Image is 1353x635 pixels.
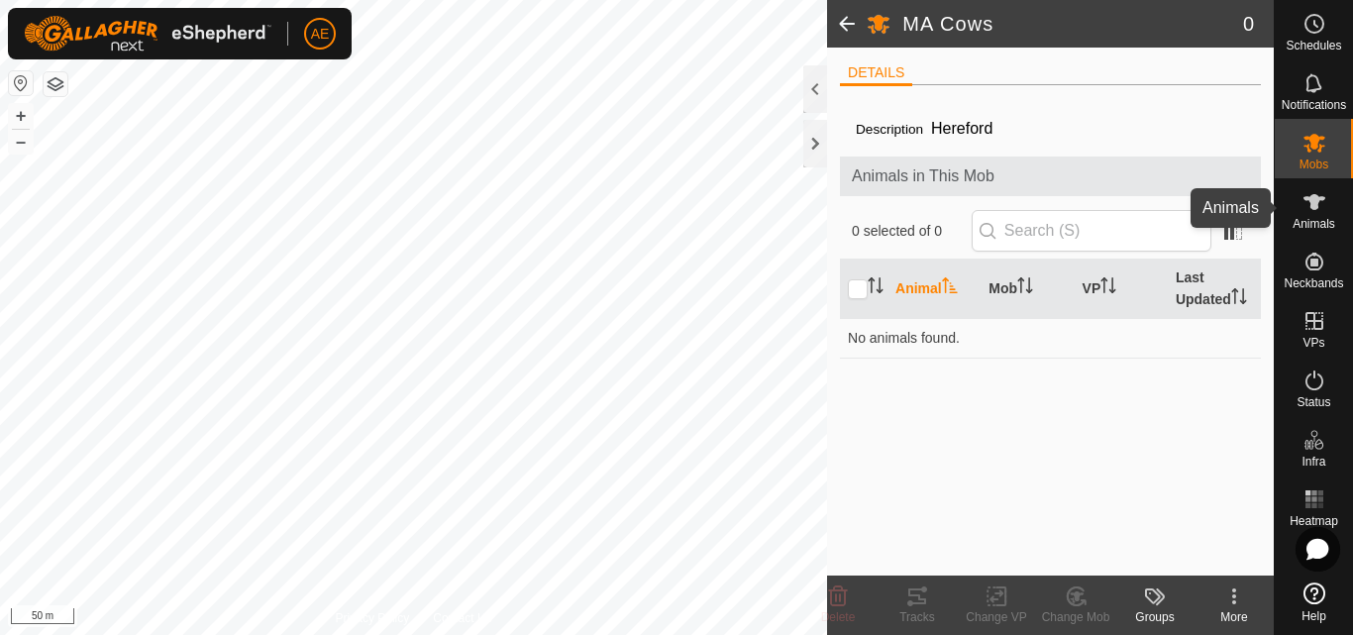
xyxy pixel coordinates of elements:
[856,122,923,137] label: Description
[1290,515,1338,527] span: Heatmap
[1300,159,1328,170] span: Mobs
[923,112,1000,145] span: Hereford
[1195,608,1274,626] div: More
[1036,608,1115,626] div: Change Mob
[1297,396,1330,408] span: Status
[852,164,1249,188] span: Animals in This Mob
[311,24,330,45] span: AE
[1301,610,1326,622] span: Help
[957,608,1036,626] div: Change VP
[9,130,33,154] button: –
[1286,40,1341,52] span: Schedules
[821,610,856,624] span: Delete
[1100,280,1116,296] p-sorticon: Activate to sort
[9,104,33,128] button: +
[1293,218,1335,230] span: Animals
[972,210,1211,252] input: Search (S)
[981,260,1074,319] th: Mob
[1231,291,1247,307] p-sorticon: Activate to sort
[1301,456,1325,468] span: Infra
[1302,337,1324,349] span: VPs
[840,62,912,86] li: DETAILS
[1282,99,1346,111] span: Notifications
[840,318,1261,358] td: No animals found.
[887,260,981,319] th: Animal
[24,16,271,52] img: Gallagher Logo
[1275,575,1353,630] a: Help
[44,72,67,96] button: Map Layers
[433,609,491,627] a: Contact Us
[878,608,957,626] div: Tracks
[1075,260,1168,319] th: VP
[9,71,33,95] button: Reset Map
[902,12,1243,36] h2: MA Cows
[852,221,972,242] span: 0 selected of 0
[1115,608,1195,626] div: Groups
[942,280,958,296] p-sorticon: Activate to sort
[1017,280,1033,296] p-sorticon: Activate to sort
[336,609,410,627] a: Privacy Policy
[868,280,884,296] p-sorticon: Activate to sort
[1168,260,1261,319] th: Last Updated
[1284,277,1343,289] span: Neckbands
[1243,9,1254,39] span: 0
